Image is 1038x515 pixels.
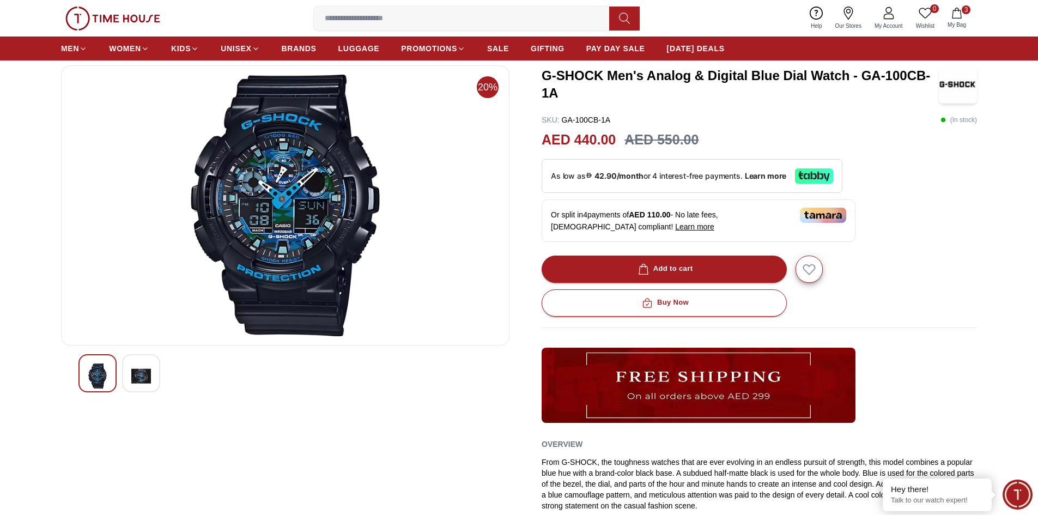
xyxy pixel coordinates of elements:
[65,7,160,31] img: ...
[171,39,199,58] a: KIDS
[542,289,787,317] button: Buy Now
[891,484,984,495] div: Hey there!
[61,39,87,58] a: MEN
[624,130,699,150] h3: AED 550.00
[88,363,107,389] img: G-SHOCK Men's Analog & Digital Blue Dial Watch - GA-100CB-1A
[477,76,499,98] span: 20%
[542,457,977,511] div: From G-SHOCK, the toughness watches that are ever evolving in an endless pursuit of strength, thi...
[401,43,457,54] span: PROMOTIONS
[542,256,787,283] button: Add to cart
[531,39,564,58] a: GIFTING
[61,43,79,54] span: MEN
[831,22,866,30] span: Our Stores
[667,43,725,54] span: [DATE] DEALS
[401,39,465,58] a: PROMOTIONS
[109,39,149,58] a: WOMEN
[221,43,251,54] span: UNISEX
[943,21,970,29] span: My Bag
[909,4,941,32] a: 0Wishlist
[109,43,141,54] span: WOMEN
[891,496,984,505] p: Talk to our watch expert!
[338,39,380,58] a: LUGGAGE
[940,114,977,125] p: ( In stock )
[131,363,151,389] img: G-SHOCK Men's Analog & Digital Blue Dial Watch - GA-100CB-1A
[487,43,509,54] span: SALE
[1003,480,1033,510] div: Chat Widget
[804,4,829,32] a: Help
[667,39,725,58] a: [DATE] DEALS
[586,43,645,54] span: PAY DAY SALE
[640,296,689,309] div: Buy Now
[542,436,582,452] h2: Overview
[675,222,714,231] span: Learn more
[939,65,977,104] img: G-SHOCK Men's Analog & Digital Blue Dial Watch - GA-100CB-1A
[171,43,191,54] span: KIDS
[930,4,939,13] span: 0
[542,199,855,242] div: Or split in 4 payments of - No late fees, [DEMOGRAPHIC_DATA] compliant!
[912,22,939,30] span: Wishlist
[636,263,693,275] div: Add to cart
[542,114,610,125] p: GA-100CB-1A
[542,67,939,102] h3: G-SHOCK Men's Analog & Digital Blue Dial Watch - GA-100CB-1A
[221,39,259,58] a: UNISEX
[531,43,564,54] span: GIFTING
[806,22,827,30] span: Help
[941,5,973,31] button: 3My Bag
[962,5,970,14] span: 3
[829,4,868,32] a: Our Stores
[870,22,907,30] span: My Account
[542,130,616,150] h2: AED 440.00
[487,39,509,58] a: SALE
[338,43,380,54] span: LUGGAGE
[542,116,560,124] span: SKU :
[282,43,317,54] span: BRANDS
[586,39,645,58] a: PAY DAY SALE
[542,348,855,423] img: ...
[70,75,500,336] img: G-SHOCK Men's Analog & Digital Blue Dial Watch - GA-100CB-1A
[800,208,846,223] img: Tamara
[282,39,317,58] a: BRANDS
[629,210,670,219] span: AED 110.00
